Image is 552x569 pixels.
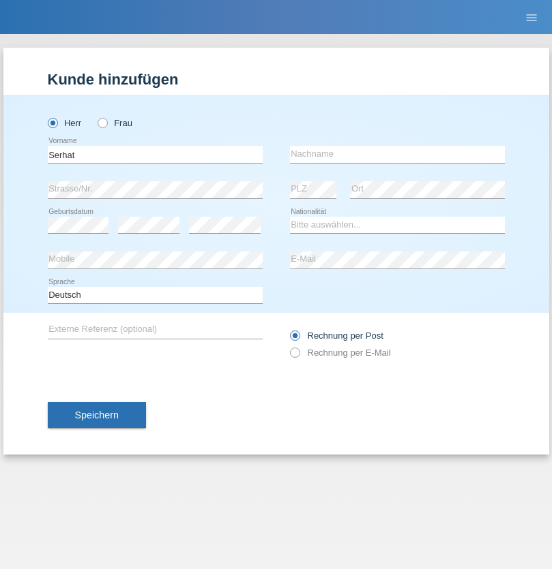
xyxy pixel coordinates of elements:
[290,330,383,341] label: Rechnung per Post
[48,118,57,127] input: Herr
[48,71,505,88] h1: Kunde hinzufügen
[518,13,545,21] a: menu
[290,330,299,348] input: Rechnung per Post
[290,348,299,365] input: Rechnung per E-Mail
[290,348,391,358] label: Rechnung per E-Mail
[48,118,82,128] label: Herr
[98,118,106,127] input: Frau
[98,118,132,128] label: Frau
[525,11,538,25] i: menu
[48,402,146,428] button: Speichern
[75,410,119,420] span: Speichern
